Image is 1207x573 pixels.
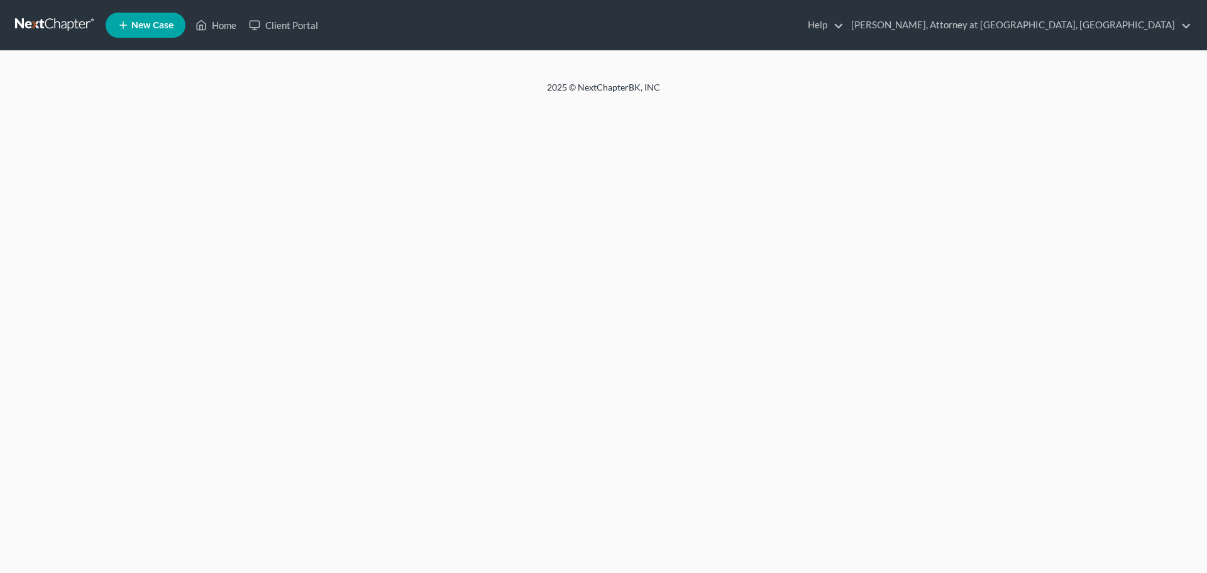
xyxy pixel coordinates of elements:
div: 2025 © NextChapterBK, INC [245,81,962,104]
a: Home [189,14,243,36]
new-legal-case-button: New Case [106,13,185,38]
a: Client Portal [243,14,324,36]
a: Help [802,14,844,36]
a: [PERSON_NAME], Attorney at [GEOGRAPHIC_DATA], [GEOGRAPHIC_DATA] [845,14,1191,36]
